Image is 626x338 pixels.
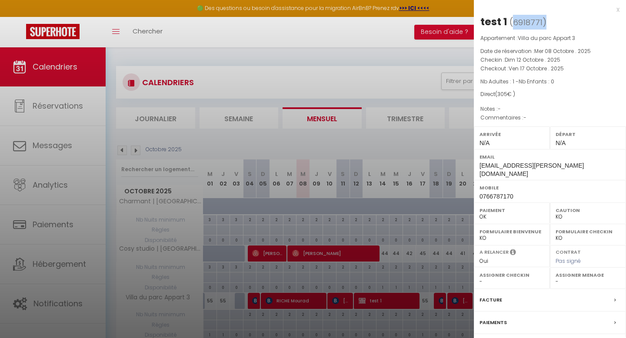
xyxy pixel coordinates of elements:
span: Villa du parc Appart 3 [518,34,575,42]
span: 0766787170 [479,193,513,200]
span: N/A [556,139,566,146]
label: Départ [556,130,620,139]
p: Appartement : [480,34,619,43]
label: Caution [556,206,620,215]
p: Checkin : [480,56,619,64]
span: N/A [479,139,489,146]
span: Mer 08 Octobre . 2025 [534,47,591,55]
span: ( ) [509,16,546,28]
p: Notes : [480,105,619,113]
span: ( € ) [495,90,515,98]
i: Sélectionner OUI si vous souhaiter envoyer les séquences de messages post-checkout [510,249,516,258]
label: Formulaire Bienvenue [479,227,544,236]
span: Ven 17 Octobre . 2025 [509,65,564,72]
span: 305 [497,90,507,98]
span: Nb Enfants : 0 [519,78,554,85]
p: Commentaires : [480,113,619,122]
span: 6918771 [513,17,543,28]
span: Nb Adultes : 1 - [480,78,554,85]
p: Checkout : [480,64,619,73]
span: Dim 12 Octobre . 2025 [505,56,560,63]
p: Date de réservation : [480,47,619,56]
span: - [523,114,526,121]
span: - [498,105,501,113]
label: Arrivée [479,130,544,139]
label: Facture [479,295,502,305]
label: Contrat [556,249,581,254]
label: Assigner Checkin [479,271,544,279]
label: Assigner Menage [556,271,620,279]
div: x [474,4,619,15]
span: Pas signé [556,257,581,265]
label: Mobile [479,183,620,192]
label: Formulaire Checkin [556,227,620,236]
label: Paiement [479,206,544,215]
div: Direct [480,90,619,99]
label: Email [479,152,620,161]
label: A relancer [479,249,509,256]
div: test 1 [480,15,507,29]
span: [EMAIL_ADDRESS][PERSON_NAME][DOMAIN_NAME] [479,162,584,177]
label: Paiements [479,318,507,327]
